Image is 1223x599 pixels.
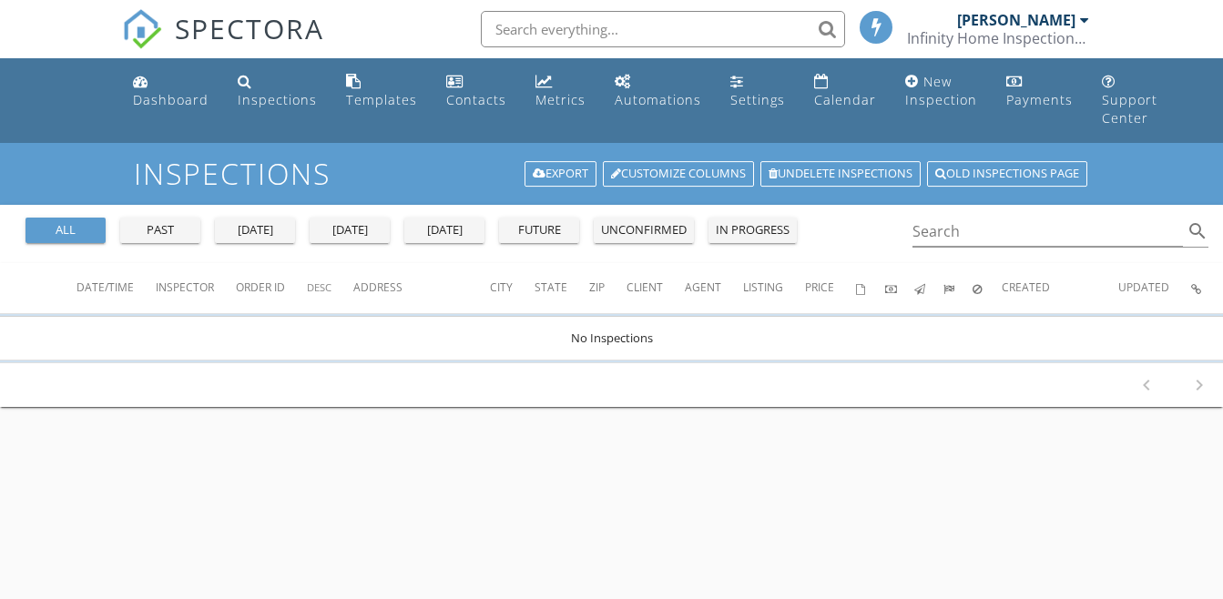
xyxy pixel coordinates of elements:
[490,279,513,295] span: City
[885,263,914,314] th: Paid: Not sorted.
[685,263,743,314] th: Agent: Not sorted.
[76,279,134,295] span: Date/Time
[1187,220,1208,242] i: search
[353,263,490,314] th: Address: Not sorted.
[973,263,1002,314] th: Canceled: Not sorted.
[743,263,805,314] th: Listing: Not sorted.
[856,263,885,314] th: Agreements signed: Not sorted.
[222,221,288,239] div: [DATE]
[1002,263,1118,314] th: Created: Not sorted.
[156,263,236,314] th: Inspector: Not sorted.
[353,279,403,295] span: Address
[589,279,605,295] span: Zip
[927,161,1087,187] a: Old inspections page
[339,66,424,117] a: Templates
[760,161,921,187] a: Undelete inspections
[404,218,484,243] button: [DATE]
[122,25,324,63] a: SPECTORA
[615,91,701,108] div: Automations
[236,279,285,295] span: Order ID
[310,218,390,243] button: [DATE]
[33,221,98,239] div: all
[999,66,1080,117] a: Payments
[236,263,307,314] th: Order ID: Not sorted.
[723,66,792,117] a: Settings
[912,217,1184,247] input: Search
[743,279,783,295] span: Listing
[905,73,977,108] div: New Inspection
[133,91,209,108] div: Dashboard
[126,66,216,117] a: Dashboard
[238,91,317,108] div: Inspections
[814,91,876,108] div: Calendar
[914,263,943,314] th: Published: Not sorted.
[525,161,596,187] a: Export
[716,221,790,239] div: in progress
[589,263,627,314] th: Zip: Not sorted.
[346,91,417,108] div: Templates
[807,66,883,117] a: Calendar
[607,66,708,117] a: Automations (Basic)
[957,11,1075,29] div: [PERSON_NAME]
[594,218,694,243] button: unconfirmed
[122,9,162,49] img: The Best Home Inspection Software - Spectora
[708,218,797,243] button: in progress
[535,263,589,314] th: State: Not sorted.
[446,91,506,108] div: Contacts
[1191,263,1223,314] th: Inspection Details: Not sorted.
[120,218,200,243] button: past
[603,161,754,187] a: Customize Columns
[307,280,331,294] span: Desc
[685,279,721,295] span: Agent
[528,66,593,117] a: Metrics
[25,218,106,243] button: all
[307,263,353,314] th: Desc: Not sorted.
[506,221,572,239] div: future
[1006,91,1073,108] div: Payments
[156,279,214,295] span: Inspector
[627,279,663,295] span: Client
[230,66,324,117] a: Inspections
[317,221,382,239] div: [DATE]
[76,263,156,314] th: Date/Time: Not sorted.
[481,11,845,47] input: Search everything...
[535,279,567,295] span: State
[1118,263,1191,314] th: Updated: Not sorted.
[1118,279,1169,295] span: Updated
[627,263,685,314] th: Client: Not sorted.
[535,91,586,108] div: Metrics
[1095,66,1165,136] a: Support Center
[490,263,535,314] th: City: Not sorted.
[1002,279,1050,295] span: Created
[499,218,579,243] button: future
[175,9,324,47] span: SPECTORA
[215,218,295,243] button: [DATE]
[134,157,1089,189] h1: Inspections
[730,91,785,108] div: Settings
[898,66,984,117] a: New Inspection
[127,221,193,239] div: past
[412,221,477,239] div: [DATE]
[805,279,834,295] span: Price
[1102,91,1157,127] div: Support Center
[439,66,514,117] a: Contacts
[907,29,1089,47] div: Infinity Home Inspections, LLC
[943,263,973,314] th: Submitted: Not sorted.
[805,263,856,314] th: Price: Not sorted.
[601,221,687,239] div: unconfirmed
